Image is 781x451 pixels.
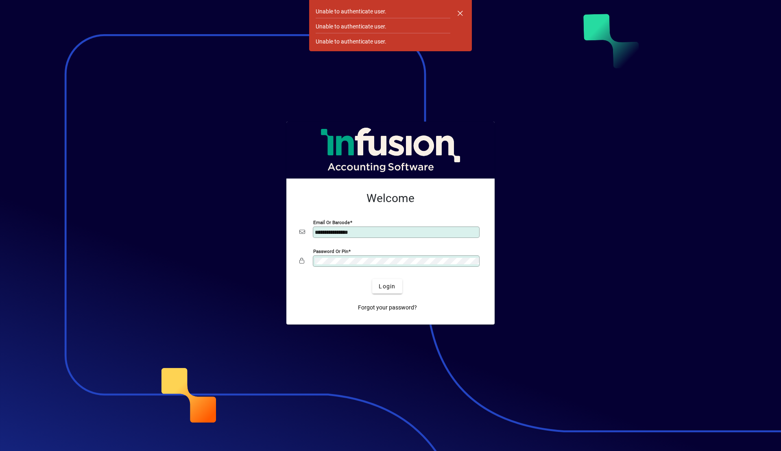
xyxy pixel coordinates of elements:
[358,303,417,312] span: Forgot your password?
[299,192,482,205] h2: Welcome
[316,22,386,31] div: Unable to authenticate user.
[313,220,350,225] mat-label: Email or Barcode
[355,300,420,315] a: Forgot your password?
[316,7,386,16] div: Unable to authenticate user.
[313,248,348,254] mat-label: Password or Pin
[372,279,402,294] button: Login
[450,3,470,23] button: Dismiss
[316,37,386,46] div: Unable to authenticate user.
[379,282,395,291] span: Login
